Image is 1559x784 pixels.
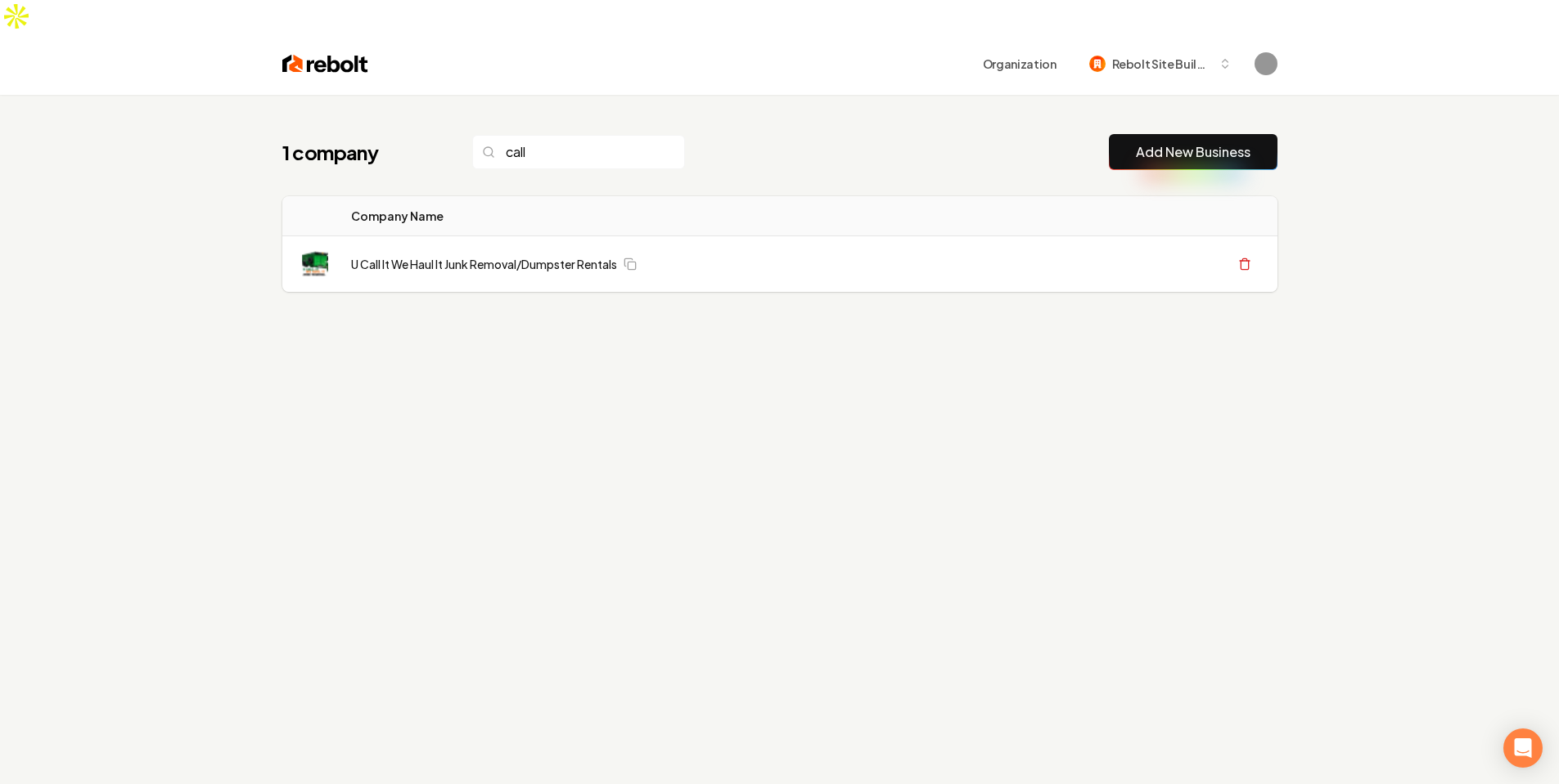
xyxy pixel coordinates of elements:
button: Open user button [1255,52,1277,75]
button: Organization [973,49,1066,78]
a: Add New Business [1136,142,1250,162]
img: Rebolt Site Builder [1089,56,1106,72]
div: Open Intercom Messenger [1503,728,1543,768]
button: Add New Business [1109,134,1277,170]
th: Company Name [338,196,881,236]
span: Rebolt Site Builder [1112,56,1212,73]
img: U Call It We Haul It Junk Removal/Dumpster Rentals logo [302,251,328,277]
input: Search... [472,135,685,169]
h1: 1 company [282,139,439,165]
a: U Call It We Haul It Junk Removal/Dumpster Rentals [351,256,617,272]
img: Rebolt Logo [282,52,368,75]
img: Sagar Soni [1255,52,1277,75]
